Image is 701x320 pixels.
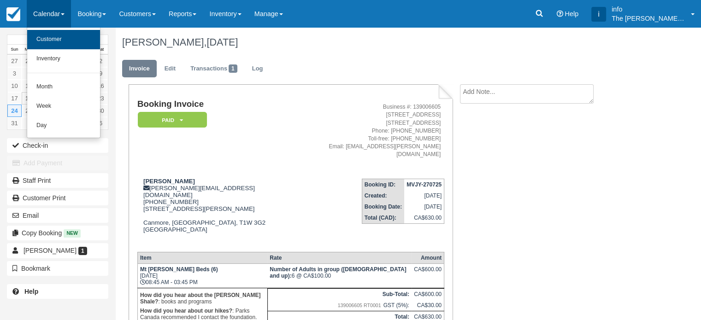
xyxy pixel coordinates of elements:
th: Sun [7,45,22,55]
button: Email [7,208,108,223]
th: Rate [267,252,412,263]
span: 1 [229,64,237,73]
em: Paid [138,112,207,128]
a: Week [27,97,100,116]
ul: Calendar [27,28,100,138]
a: 18 [22,92,36,105]
td: GST (5%): [267,300,412,311]
a: Customer Print [7,191,108,205]
span: [DATE] [206,36,238,48]
strong: [PERSON_NAME] [143,178,195,185]
a: [PERSON_NAME] 1 [7,243,108,258]
th: Booking ID: [362,179,404,191]
p: The [PERSON_NAME] Shale Geoscience Foundation [612,14,685,23]
a: Day [27,116,100,135]
img: checkfront-main-nav-mini-logo.png [6,7,20,21]
a: 25 [22,105,36,117]
i: Help [556,11,563,17]
a: 9 [94,67,108,80]
span: Help [565,10,578,17]
div: CA$600.00 [414,266,442,280]
a: 30 [94,105,108,117]
a: 6 [94,117,108,129]
a: 17 [7,92,22,105]
span: New [64,229,81,237]
td: [DATE] [404,190,444,201]
th: Created: [362,190,404,201]
h1: Booking Invoice [137,99,292,109]
span: 1 [78,247,87,255]
a: 1 [22,117,36,129]
th: Item [137,252,267,263]
strong: How did you hear about our hikes? [140,308,232,314]
a: 27 [7,55,22,67]
th: Sat [94,45,108,55]
a: Invoice [122,60,157,78]
th: Amount [412,252,444,263]
td: 6 @ CA$100.00 [267,263,412,288]
a: 31 [7,117,22,129]
td: CA$630.00 [404,212,444,224]
address: Business #: 139006605 [STREET_ADDRESS] [STREET_ADDRESS] Phone: [PHONE_NUMBER] Toll-free: [PHONE_N... [296,103,441,158]
a: Staff Print [7,173,108,188]
b: Help [24,288,38,295]
p: : books and programs [140,291,265,306]
div: [PERSON_NAME][EMAIL_ADDRESS][DOMAIN_NAME] [PHONE_NUMBER] [STREET_ADDRESS][PERSON_NAME] Canmore, [... [137,178,292,244]
a: Edit [158,60,183,78]
a: Customer [27,30,100,49]
a: Month [27,77,100,97]
strong: Mt [PERSON_NAME] Beds (6) [140,266,218,273]
strong: How did you hear about the [PERSON_NAME] Shale? [140,292,260,305]
td: CA$30.00 [412,300,444,311]
th: Sub-Total: [267,288,412,300]
a: 16 [94,80,108,92]
th: Total (CAD): [362,212,404,224]
a: 23 [94,92,108,105]
h1: [PERSON_NAME], [122,37,634,48]
a: Help [7,284,108,299]
a: 3 [7,67,22,80]
td: [DATE] [404,201,444,212]
button: Bookmark [7,261,108,276]
a: 11 [22,80,36,92]
button: Copy Booking New [7,226,108,240]
a: Log [245,60,270,78]
th: Booking Date: [362,201,404,212]
td: CA$600.00 [412,288,444,300]
p: info [612,5,685,14]
a: 28 [22,55,36,67]
div: i [591,7,606,22]
a: 2 [94,55,108,67]
a: 10 [7,80,22,92]
td: [DATE] 08:45 AM - 03:45 PM [137,263,267,288]
a: Inventory [27,49,100,69]
a: 24 [7,105,22,117]
a: Paid [137,111,204,128]
strong: MVJY-270725 [406,181,442,188]
strong: Number of Adults in group (19 years old and up) [270,266,406,279]
a: Transactions1 [183,60,244,78]
button: Check-in [7,138,108,153]
a: 4 [22,67,36,80]
span: 139006605 RT0001 [336,300,383,310]
th: Mon [22,45,36,55]
button: Add Payment [7,156,108,170]
span: [PERSON_NAME] [24,247,77,254]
